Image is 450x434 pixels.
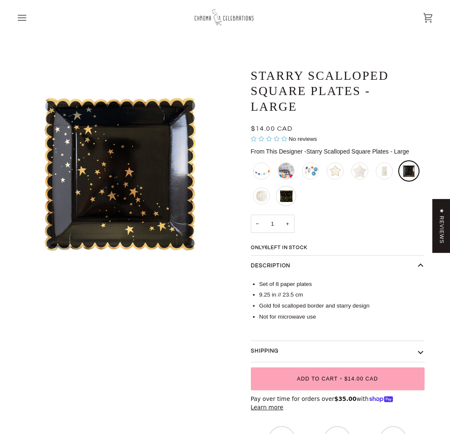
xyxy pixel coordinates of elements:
span: From This Designer [251,148,303,155]
span: No reviews [289,136,317,142]
li: Set of 8 paper plates [259,280,425,288]
img: Starry Scalloped Square Plates - Large [17,68,225,276]
button: Increase quantity [281,215,294,233]
button: Shipping [251,341,425,362]
span: Starry Scalloped Square Plates - Large [304,148,409,155]
span: $14.00 CAD [251,125,293,132]
li: Astronaut Explorer Cupcake Kit [300,160,321,182]
span: $14.00 CAD [344,376,378,382]
span: Only left in stock [251,245,311,250]
img: Chroma Celebrations [193,6,257,29]
span: Add to Cart [297,376,338,382]
button: Decrease quantity [251,215,264,233]
li: 9.25 in // 23.5 cm [259,291,425,299]
li: Starry Scalloped Square Plates - Large [398,160,419,182]
li: Gold foil scalloped border and starry design [259,302,425,310]
span: • [338,376,344,382]
li: Not for microwave use [259,313,425,321]
li: Cream Star Plates [325,160,346,182]
input: Quantity [251,215,294,233]
li: Celestial Moon and Star Table Runner [275,185,297,207]
span: - [304,148,306,155]
span: 6 [265,245,268,250]
li: Celestial Plates - Large [251,185,272,207]
li: Golden Star Guest Napkins [374,160,395,182]
button: Description [251,256,425,277]
li: White and Gold Star Plates [349,160,370,182]
button: Add to Cart [251,367,425,390]
li: Love You To The Moon Rocket Mini Banner Set [275,160,297,182]
h1: Starry Scalloped Square Plates - Large [251,68,418,114]
li: Outer Space Rocket Banner [251,160,272,182]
